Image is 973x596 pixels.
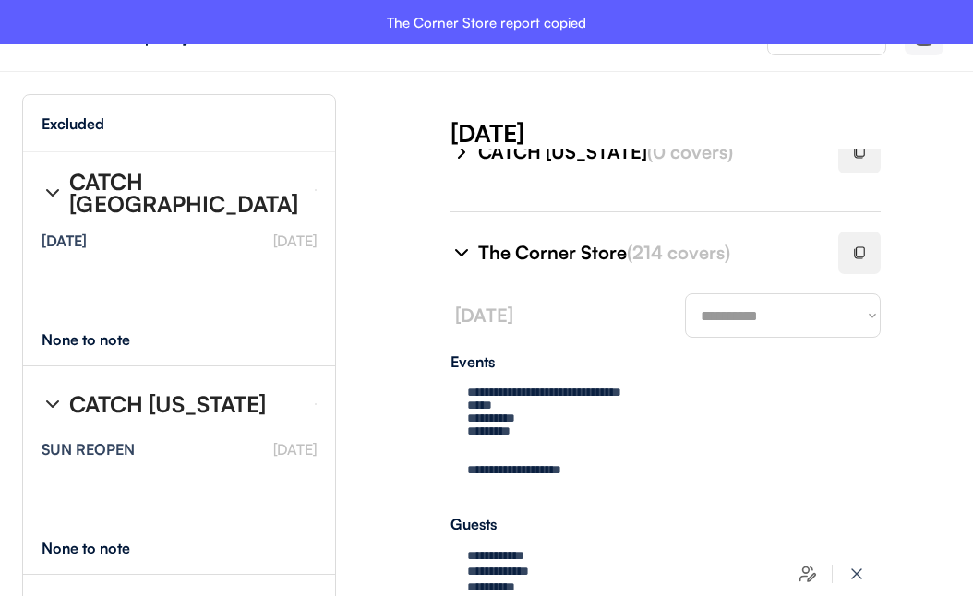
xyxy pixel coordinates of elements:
[273,440,317,459] font: [DATE]
[42,332,164,347] div: None to note
[450,354,881,369] div: Events
[42,393,64,415] img: chevron-right%20%281%29.svg
[42,116,104,131] div: Excluded
[450,242,473,264] img: chevron-right%20%281%29.svg
[455,304,513,327] font: [DATE]
[42,182,64,204] img: chevron-right%20%281%29.svg
[450,141,473,163] img: chevron-right%20%281%29.svg
[42,442,135,457] div: SUN REOPEN
[799,565,817,583] img: users-edit.svg
[69,393,266,415] div: CATCH [US_STATE]
[478,139,816,165] div: CATCH [US_STATE]
[69,171,300,215] div: CATCH [GEOGRAPHIC_DATA]
[627,241,730,264] font: (214 covers)
[450,116,973,149] div: [DATE]
[42,233,87,248] div: [DATE]
[647,140,733,163] font: (0 covers)
[478,240,816,266] div: The Corner Store
[42,541,164,555] div: None to note
[273,232,317,250] font: [DATE]
[847,565,866,583] img: x-close%20%283%29.svg
[450,517,881,531] div: Guests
